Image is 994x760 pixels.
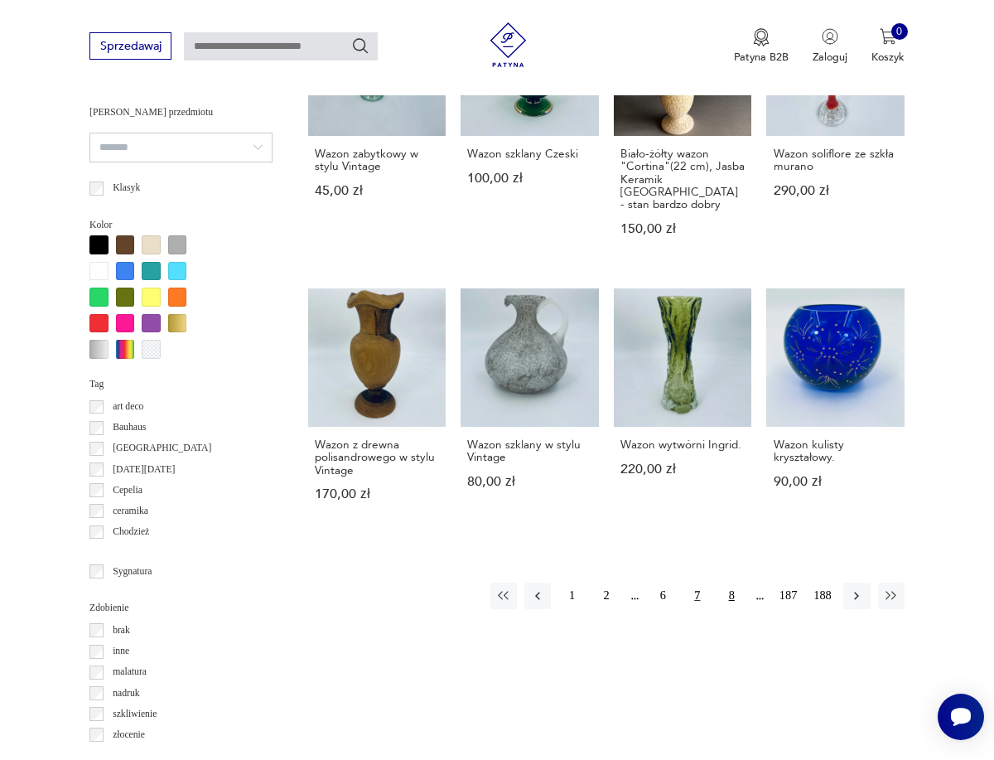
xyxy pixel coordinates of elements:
[620,463,745,476] p: 220,00 zł
[113,545,148,561] p: Ćmielów
[734,50,789,65] p: Patyna B2B
[620,438,745,451] h3: Wazon wytwórni Ingrid.
[766,288,905,530] a: Wazon kulisty kryształowy.Wazon kulisty kryształowy.90,00 zł
[774,185,898,197] p: 290,00 zł
[684,583,711,609] button: 7
[467,476,591,488] p: 80,00 zł
[938,694,984,740] iframe: Smartsupp widget button
[308,288,446,530] a: Wazon z drewna polisandrowego w stylu VintageWazon z drewna polisandrowego w stylu Vintage170,00 zł
[113,524,149,540] p: Chodzież
[461,288,599,530] a: Wazon szklany w stylu VintageWazon szklany w stylu Vintage80,00 zł
[351,36,369,55] button: Szukaj
[113,727,145,743] p: złocenie
[113,622,130,639] p: brak
[871,28,905,65] button: 0Koszyk
[89,32,171,60] button: Sprzedawaj
[467,172,591,185] p: 100,00 zł
[891,23,908,40] div: 0
[880,28,896,45] img: Ikona koszyka
[113,180,140,196] p: Klasyk
[620,148,745,211] h3: Biało-żółty wazon "Cortina"(22 cm), Jasba Keramik [GEOGRAPHIC_DATA] - stan bardzo dobry
[113,462,175,478] p: [DATE][DATE]
[89,600,273,617] p: Zdobienie
[753,28,770,46] img: Ikona medalu
[467,438,591,464] h3: Wazon szklany w stylu Vintage
[620,223,745,235] p: 150,00 zł
[89,376,273,393] p: Tag
[315,438,439,477] h3: Wazon z drewna polisandrowego w stylu Vintage
[113,482,142,499] p: Cepelia
[813,28,847,65] button: Zaloguj
[89,217,273,234] p: Kolor
[734,28,789,65] a: Ikona medaluPatyna B2B
[809,583,836,609] button: 188
[113,643,129,660] p: inne
[734,28,789,65] button: Patyna B2B
[113,685,139,702] p: nadruk
[315,185,439,197] p: 45,00 zł
[718,583,745,609] button: 8
[774,438,898,464] h3: Wazon kulisty kryształowy.
[315,148,439,173] h3: Wazon zabytkowy w stylu Vintage
[813,50,847,65] p: Zaloguj
[89,104,273,121] p: [PERSON_NAME] przedmiotu
[113,664,147,680] p: malatura
[467,148,591,160] h3: Wazon szklany Czeski
[113,503,148,520] p: ceramika
[113,564,152,580] p: Sygnatura
[774,476,898,488] p: 90,00 zł
[774,148,898,173] h3: Wazon soliflore ze szkła murano
[480,22,536,67] img: Patyna - sklep z meblami i dekoracjami vintage
[822,28,838,45] img: Ikonka użytkownika
[113,419,146,436] p: Bauhaus
[649,583,676,609] button: 6
[614,288,752,530] a: Wazon wytwórni Ingrid.Wazon wytwórni Ingrid.220,00 zł
[113,440,211,457] p: [GEOGRAPHIC_DATA]
[774,583,801,609] button: 187
[558,583,585,609] button: 1
[113,399,143,415] p: art deco
[113,706,157,723] p: szkliwienie
[89,42,171,52] a: Sprzedawaj
[871,50,905,65] p: Koszyk
[315,488,439,501] p: 170,00 zł
[593,583,620,609] button: 2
